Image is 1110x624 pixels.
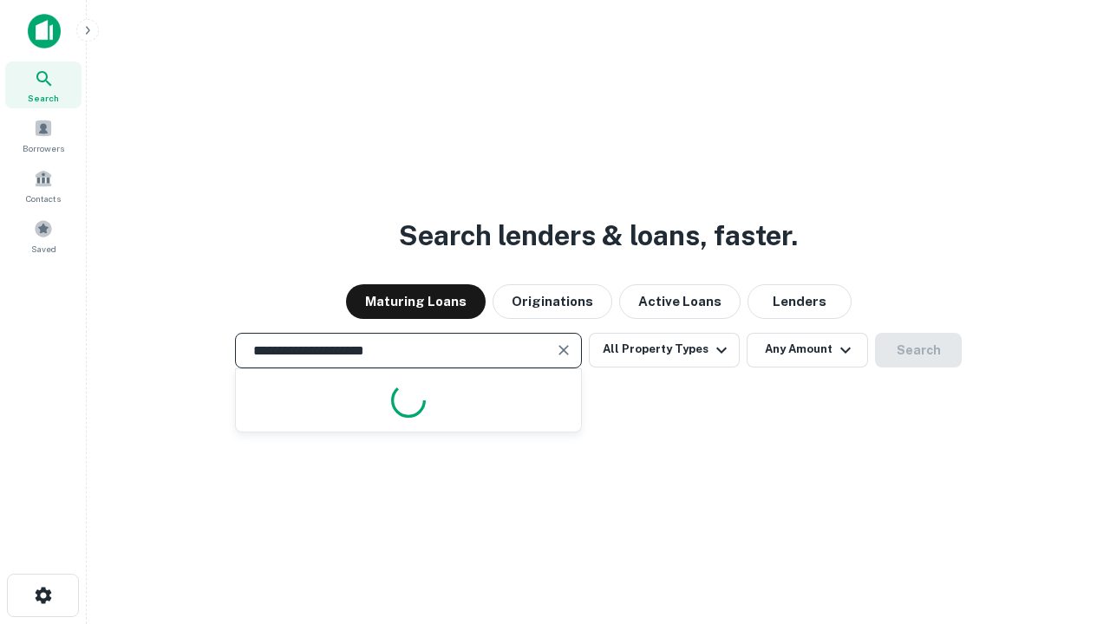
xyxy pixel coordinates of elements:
[5,212,82,259] a: Saved
[552,338,576,362] button: Clear
[31,242,56,256] span: Saved
[5,62,82,108] a: Search
[748,284,852,319] button: Lenders
[5,112,82,159] a: Borrowers
[1023,485,1110,569] iframe: Chat Widget
[23,141,64,155] span: Borrowers
[5,162,82,209] a: Contacts
[493,284,612,319] button: Originations
[26,192,61,205] span: Contacts
[747,333,868,367] button: Any Amount
[28,91,59,105] span: Search
[346,284,486,319] button: Maturing Loans
[399,215,798,257] h3: Search lenders & loans, faster.
[619,284,741,319] button: Active Loans
[28,14,61,49] img: capitalize-icon.png
[589,333,740,367] button: All Property Types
